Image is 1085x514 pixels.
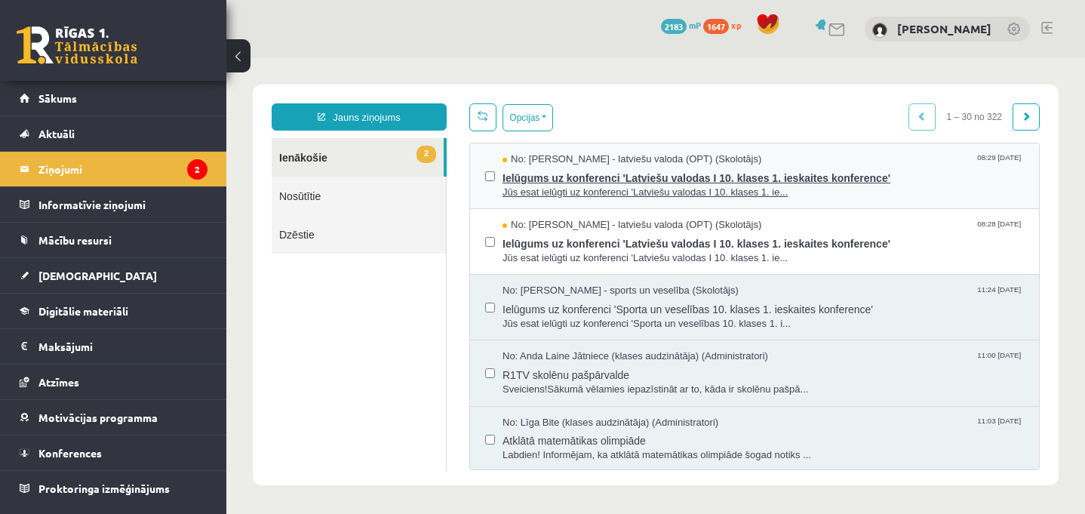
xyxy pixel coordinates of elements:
span: R1TV skolēnu pašpārvalde [276,306,798,325]
button: Opcijas [276,46,327,73]
span: Sākums [38,91,77,105]
span: Sveiciens!Sākumā vēlamies iepazīstināt ar to, kāda ir skolēnu pašpā... [276,325,798,339]
span: Ielūgums uz konferenci 'Sporta un veselības 10. klases 1. ieskaites konference' [276,240,798,259]
span: Mācību resursi [38,233,112,247]
a: Nosūtītie [45,118,220,157]
a: No: [PERSON_NAME] - latviešu valoda (OPT) (Skolotājs) 08:28 [DATE] Ielūgums uz konferenci 'Latvie... [276,160,798,207]
a: Konferences [20,436,207,470]
span: 11:03 [DATE] [748,358,798,369]
a: 2Ienākošie [45,80,217,118]
span: Labdien! Informējam, ka atklātā matemātikas olimpiāde šogad notiks ... [276,390,798,405]
span: Konferences [38,446,102,460]
span: 2 [190,88,210,105]
span: 2183 [661,19,687,34]
span: Proktoringa izmēģinājums [38,482,170,495]
span: Digitālie materiāli [38,304,128,318]
span: Aktuāli [38,127,75,140]
span: Jūs esat ielūgti uz konferenci 'Latviešu valodas I 10. klases 1. ie... [276,128,798,142]
a: Jauns ziņojums [45,45,220,72]
a: Informatīvie ziņojumi [20,187,207,222]
legend: Maksājumi [38,329,207,364]
span: No: Anda Laine Jātniece (klases audzinātāja) (Administratori) [276,291,542,306]
a: [DEMOGRAPHIC_DATA] [20,258,207,293]
a: 2183 mP [661,19,701,31]
span: 08:28 [DATE] [748,160,798,171]
a: Ziņojumi2 [20,152,207,186]
a: No: [PERSON_NAME] - sports un veselība (Skolotājs) 11:24 [DATE] Ielūgums uz konferenci 'Sporta un... [276,226,798,272]
a: Motivācijas programma [20,400,207,435]
a: 1647 xp [703,19,748,31]
span: Atklātā matemātikas olimpiāde [276,371,798,390]
a: Rīgas 1. Tālmācības vidusskola [17,26,137,64]
span: No: [PERSON_NAME] - sports un veselība (Skolotājs) [276,226,512,240]
a: Sākums [20,81,207,115]
a: Mācību resursi [20,223,207,257]
span: No: [PERSON_NAME] - latviešu valoda (OPT) (Skolotājs) [276,160,535,174]
span: 1 – 30 no 322 [709,45,787,72]
span: No: [PERSON_NAME] - latviešu valoda (OPT) (Skolotājs) [276,94,535,109]
a: Atzīmes [20,365,207,399]
span: Jūs esat ielūgti uz konferenci 'Sporta un veselības 10. klases 1. i... [276,259,798,273]
a: No: Anda Laine Jātniece (klases audzinātāja) (Administratori) 11:00 [DATE] R1TV skolēnu pašpārval... [276,291,798,338]
img: Anna Leibus [872,23,887,38]
a: [PERSON_NAME] [897,21,991,36]
span: mP [689,19,701,31]
a: Proktoringa izmēģinājums [20,471,207,506]
span: xp [731,19,741,31]
a: No: [PERSON_NAME] - latviešu valoda (OPT) (Skolotājs) 08:29 [DATE] Ielūgums uz konferenci 'Latvie... [276,94,798,141]
span: Jūs esat ielūgti uz konferenci 'Latviešu valodas I 10. klases 1. ie... [276,193,798,208]
a: No: Līga Bite (klases audzinātāja) (Administratori) 11:03 [DATE] Atklātā matemātikas olimpiāde La... [276,358,798,405]
legend: Informatīvie ziņojumi [38,187,207,222]
legend: Ziņojumi [38,152,207,186]
span: Atzīmes [38,375,79,389]
a: Aktuāli [20,116,207,151]
a: Maksājumi [20,329,207,364]
span: Ielūgums uz konferenci 'Latviešu valodas I 10. klases 1. ieskaites konference' [276,174,798,193]
span: [DEMOGRAPHIC_DATA] [38,269,157,282]
span: Ielūgums uz konferenci 'Latviešu valodas I 10. klases 1. ieskaites konference' [276,109,798,128]
span: No: Līga Bite (klases audzinātāja) (Administratori) [276,358,492,372]
span: 11:24 [DATE] [748,226,798,237]
span: 1647 [703,19,729,34]
a: Dzēstie [45,157,220,195]
span: 11:00 [DATE] [748,291,798,303]
span: Motivācijas programma [38,411,158,424]
i: 2 [187,159,207,180]
span: 08:29 [DATE] [748,94,798,106]
a: Digitālie materiāli [20,294,207,328]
